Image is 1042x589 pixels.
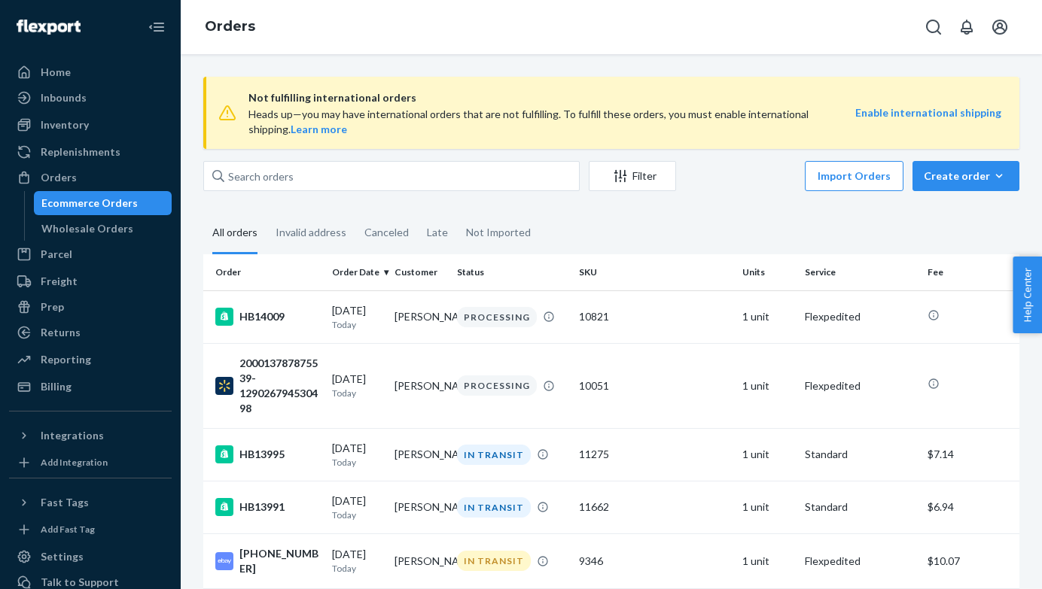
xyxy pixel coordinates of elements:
[922,533,1019,588] td: $10.07
[41,495,89,510] div: Fast Tags
[9,375,172,399] a: Billing
[41,299,64,314] div: Prep
[41,523,95,536] div: Add Fast Tag
[922,481,1019,533] td: $6.94
[332,493,382,521] div: [DATE]
[457,445,531,465] div: IN TRANSIT
[193,5,267,49] ol: breadcrumbs
[332,303,382,331] div: [DATE]
[9,348,172,372] a: Reporting
[388,343,451,428] td: [PERSON_NAME]
[9,295,172,319] a: Prep
[326,254,388,290] th: Order Date
[805,499,916,515] p: Standard
[395,266,445,278] div: Customer
[215,546,320,576] div: [PHONE_NUMBER]
[9,424,172,448] button: Integrations
[805,554,916,569] p: Flexpedited
[736,254,799,290] th: Units
[579,554,730,569] div: 9346
[142,12,172,42] button: Close Navigation
[9,86,172,110] a: Inbounds
[805,161,903,191] button: Import Orders
[457,497,531,518] div: IN TRANSIT
[41,274,78,289] div: Freight
[41,247,72,262] div: Parcel
[924,169,1008,184] div: Create order
[388,481,451,533] td: [PERSON_NAME]
[457,551,531,571] div: IN TRANSIT
[332,562,382,575] p: Today
[291,123,347,135] a: Learn more
[364,213,409,252] div: Canceled
[203,254,326,290] th: Order
[34,191,172,215] a: Ecommerce Orders
[9,490,172,515] button: Fast Tags
[590,169,675,184] div: Filter
[589,161,676,191] button: Filter
[1013,257,1042,333] button: Help Center
[332,441,382,469] div: [DATE]
[805,378,916,393] p: Flexpedited
[913,161,1019,191] button: Create order
[41,117,89,132] div: Inventory
[332,509,382,521] p: Today
[332,547,382,575] div: [DATE]
[332,318,382,331] p: Today
[9,165,172,190] a: Orders
[952,12,982,42] button: Open notifications
[573,254,736,290] th: SKU
[215,445,320,463] div: HB13995
[457,375,537,396] div: PROCESSING
[41,352,91,367] div: Reporting
[579,447,730,462] div: 11275
[9,454,172,472] a: Add Integration
[41,144,120,159] div: Replenishments
[34,217,172,241] a: Wholesale Orders
[919,12,949,42] button: Open Search Box
[579,309,730,324] div: 10821
[41,90,87,105] div: Inbounds
[41,196,138,211] div: Ecommerce Orders
[41,456,108,469] div: Add Integration
[41,379,72,394] div: Billing
[805,309,916,324] p: Flexpedited
[388,290,451,343] td: [PERSON_NAME]
[276,213,346,252] div: Invalid address
[41,65,71,80] div: Home
[215,356,320,416] div: 200013787875539-129026794530498
[9,521,172,539] a: Add Fast Tag
[332,456,382,469] p: Today
[9,269,172,293] a: Freight
[855,106,1001,119] a: Enable international shipping
[427,213,448,252] div: Late
[388,428,451,481] td: [PERSON_NAME]
[41,325,81,340] div: Returns
[736,533,799,588] td: 1 unit
[736,343,799,428] td: 1 unit
[451,254,574,290] th: Status
[248,89,855,107] span: Not fulfilling international orders
[41,428,104,443] div: Integrations
[9,320,172,345] a: Returns
[457,307,537,327] div: PROCESSING
[332,372,382,399] div: [DATE]
[215,498,320,516] div: HB13991
[203,161,580,191] input: Search orders
[736,428,799,481] td: 1 unit
[736,290,799,343] td: 1 unit
[9,242,172,266] a: Parcel
[9,545,172,569] a: Settings
[466,213,531,252] div: Not Imported
[922,428,1019,481] td: $7.14
[41,549,84,564] div: Settings
[17,20,81,35] img: Flexport logo
[9,140,172,164] a: Replenishments
[41,221,133,236] div: Wholesale Orders
[799,254,922,290] th: Service
[922,254,1019,290] th: Fee
[41,170,77,185] div: Orders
